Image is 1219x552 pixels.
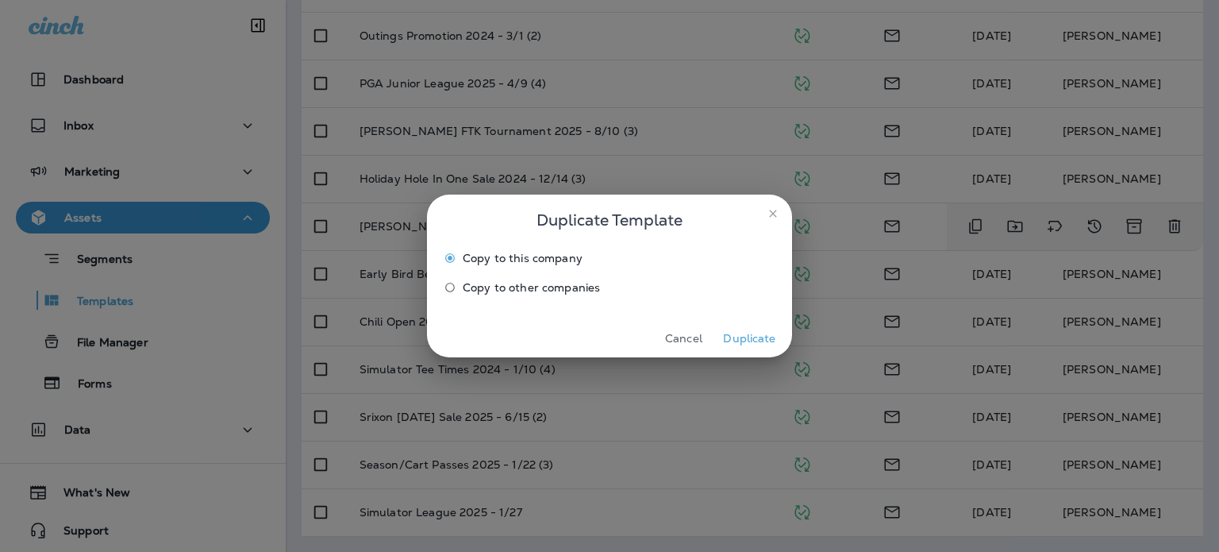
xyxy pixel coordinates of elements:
button: close [760,201,786,226]
span: Copy to this company [463,252,583,264]
span: Copy to other companies [463,281,600,294]
span: Duplicate Template [536,207,683,233]
button: Cancel [654,326,713,351]
button: Duplicate [720,326,779,351]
